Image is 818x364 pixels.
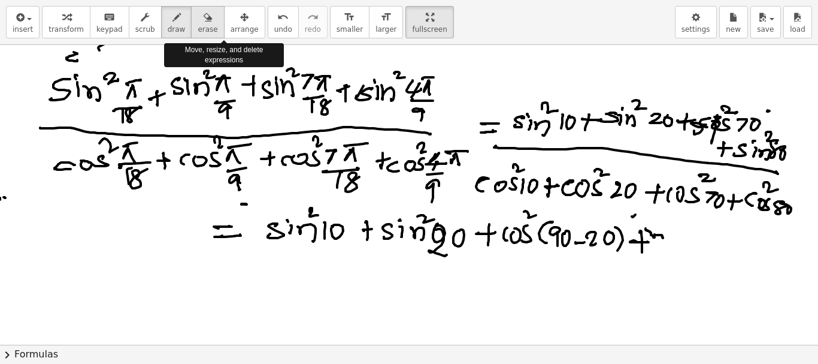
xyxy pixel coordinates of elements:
[224,6,265,38] button: arrange
[42,6,90,38] button: transform
[13,25,33,34] span: insert
[161,6,192,38] button: draw
[330,6,369,38] button: format_sizesmaller
[49,25,84,34] span: transform
[405,6,453,38] button: fullscreen
[307,10,319,25] i: redo
[757,25,774,34] span: save
[168,25,186,34] span: draw
[412,25,447,34] span: fullscreen
[726,25,741,34] span: new
[305,25,321,34] span: redo
[675,6,717,38] button: settings
[790,25,805,34] span: load
[337,25,363,34] span: smaller
[191,6,224,38] button: erase
[719,6,748,38] button: new
[375,25,396,34] span: larger
[6,6,40,38] button: insert
[135,25,155,34] span: scrub
[268,6,299,38] button: undoundo
[369,6,403,38] button: format_sizelarger
[274,25,292,34] span: undo
[164,43,284,67] div: Move, resize, and delete expressions
[96,25,123,34] span: keypad
[750,6,781,38] button: save
[681,25,710,34] span: settings
[231,25,259,34] span: arrange
[380,10,392,25] i: format_size
[783,6,812,38] button: load
[129,6,162,38] button: scrub
[104,10,115,25] i: keyboard
[90,6,129,38] button: keyboardkeypad
[198,25,217,34] span: erase
[344,10,355,25] i: format_size
[277,10,289,25] i: undo
[298,6,328,38] button: redoredo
